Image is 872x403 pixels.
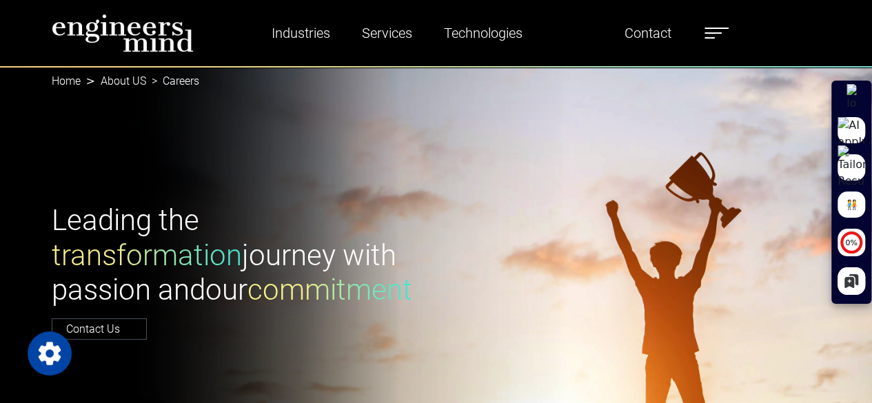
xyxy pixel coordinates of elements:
a: Technologies [438,17,528,49]
img: logo [52,14,194,52]
a: Home [52,74,81,87]
a: About US [101,74,146,87]
li: Careers [146,73,199,90]
nav: breadcrumb [52,66,821,96]
span: commitment [247,273,412,307]
h1: Leading the journey with passion and our [52,203,428,307]
a: Industries [266,17,336,49]
a: Services [356,17,418,49]
span: transformation [52,238,242,272]
a: Contact Us [52,318,147,340]
a: Contact [619,17,677,49]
